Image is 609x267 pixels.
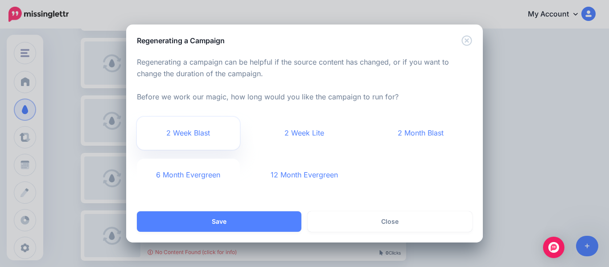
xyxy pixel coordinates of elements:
p: Regenerating a campaign can be helpful if the source content has changed, or if you want to chang... [137,57,472,103]
a: 2 Week Blast [137,117,240,150]
div: Open Intercom Messenger [543,237,564,258]
a: 2 Week Lite [253,117,356,150]
button: Close [461,35,472,46]
a: 6 Month Evergreen [137,159,240,192]
h5: Regenerating a Campaign [137,35,225,46]
button: Save [137,211,301,232]
a: 2 Month Blast [369,117,472,150]
a: Close [308,211,472,232]
a: 12 Month Evergreen [253,159,356,192]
